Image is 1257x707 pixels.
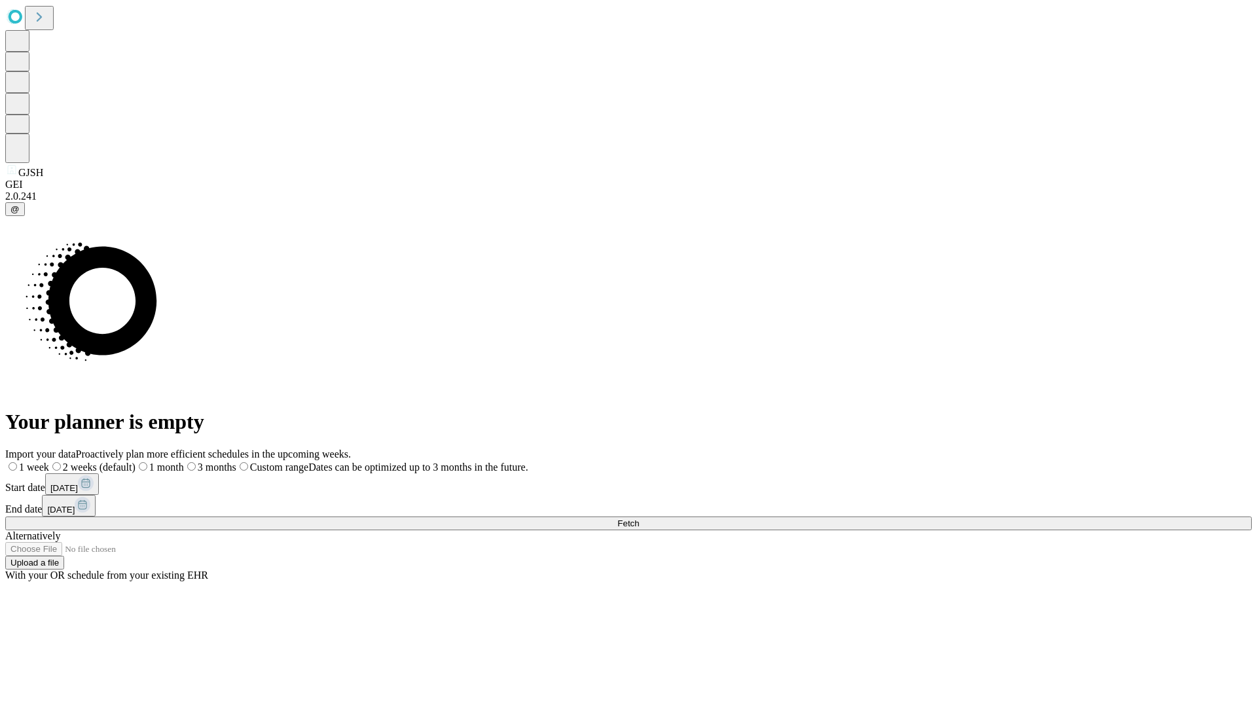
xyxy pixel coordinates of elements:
span: Dates can be optimized up to 3 months in the future. [308,462,528,473]
input: 3 months [187,462,196,471]
input: 1 week [9,462,17,471]
div: GEI [5,179,1252,190]
span: Proactively plan more efficient schedules in the upcoming weeks. [76,448,351,460]
div: 2.0.241 [5,190,1252,202]
input: 2 weeks (default) [52,462,61,471]
span: 2 weeks (default) [63,462,136,473]
span: Import your data [5,448,76,460]
button: [DATE] [42,495,96,517]
span: Alternatively [5,530,60,541]
button: @ [5,202,25,216]
span: 3 months [198,462,236,473]
span: 1 month [149,462,184,473]
span: @ [10,204,20,214]
span: With your OR schedule from your existing EHR [5,570,208,581]
span: [DATE] [50,483,78,493]
input: Custom rangeDates can be optimized up to 3 months in the future. [240,462,248,471]
button: Fetch [5,517,1252,530]
span: [DATE] [47,505,75,515]
button: Upload a file [5,556,64,570]
span: 1 week [19,462,49,473]
span: Fetch [617,518,639,528]
h1: Your planner is empty [5,410,1252,434]
div: End date [5,495,1252,517]
input: 1 month [139,462,147,471]
div: Start date [5,473,1252,495]
button: [DATE] [45,473,99,495]
span: Custom range [250,462,308,473]
span: GJSH [18,167,43,178]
